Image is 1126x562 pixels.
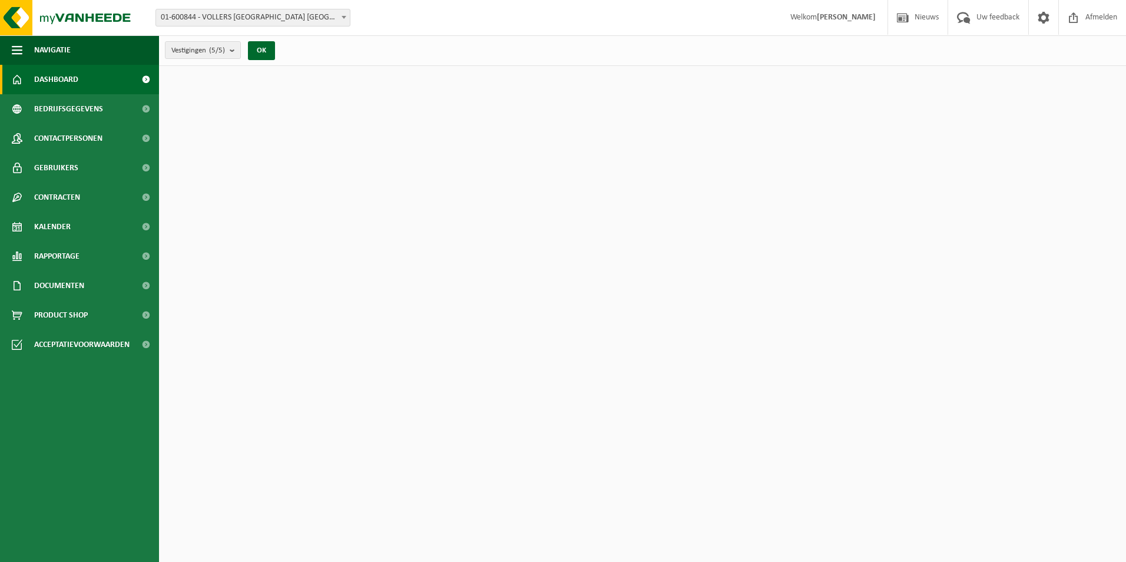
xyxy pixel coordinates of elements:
[34,271,84,300] span: Documenten
[34,242,80,271] span: Rapportage
[165,41,241,59] button: Vestigingen(5/5)
[156,9,350,26] span: 01-600844 - VOLLERS BELGIUM NV - ANTWERPEN
[34,153,78,183] span: Gebruikers
[34,94,103,124] span: Bedrijfsgegevens
[34,300,88,330] span: Product Shop
[34,124,102,153] span: Contactpersonen
[817,13,876,22] strong: [PERSON_NAME]
[34,65,78,94] span: Dashboard
[171,42,225,59] span: Vestigingen
[34,212,71,242] span: Kalender
[155,9,350,27] span: 01-600844 - VOLLERS BELGIUM NV - ANTWERPEN
[34,183,80,212] span: Contracten
[209,47,225,54] count: (5/5)
[248,41,275,60] button: OK
[34,35,71,65] span: Navigatie
[34,330,130,359] span: Acceptatievoorwaarden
